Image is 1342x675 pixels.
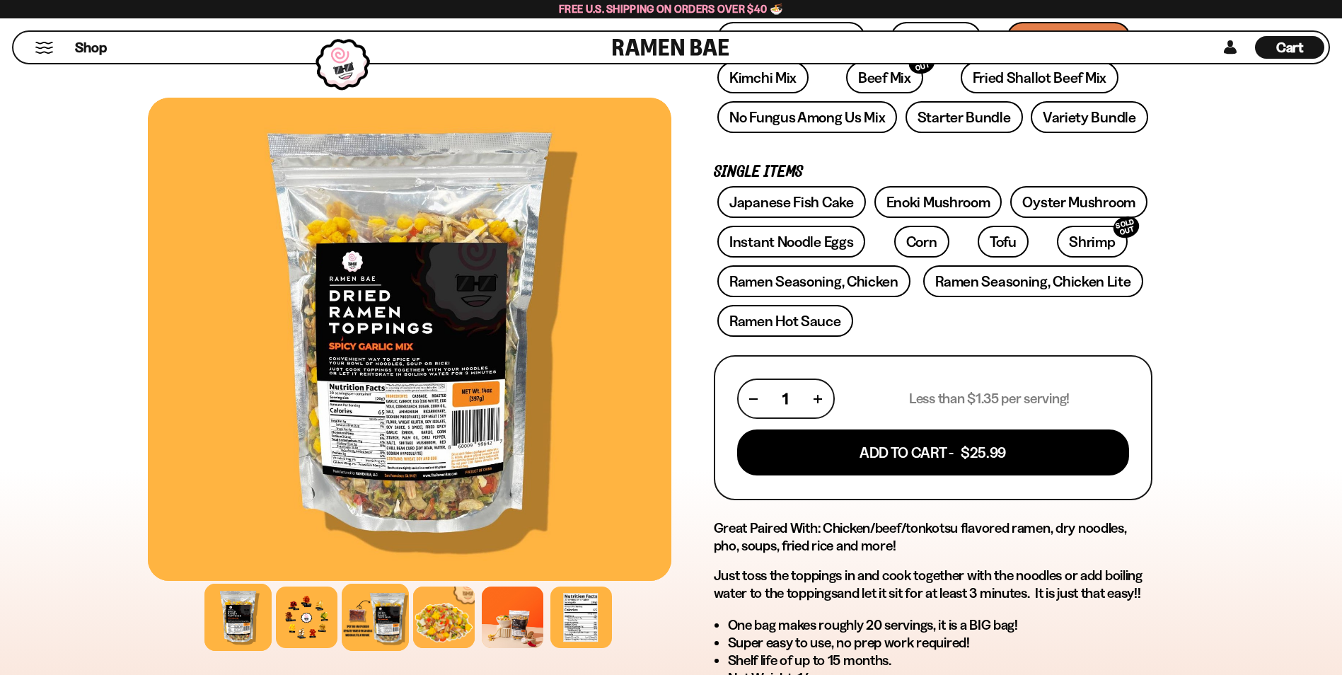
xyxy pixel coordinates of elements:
[1276,39,1304,56] span: Cart
[846,62,923,93] a: Beef MixSOLD OUT
[728,616,1152,634] li: One bag makes roughly 20 servings, it is a BIG bag!
[923,265,1143,297] a: Ramen Seasoning, Chicken Lite
[35,42,54,54] button: Mobile Menu Trigger
[714,567,1143,601] span: toss the toppings in and cook together with the noodles or add boiling water to the toppings
[1031,101,1148,133] a: Variety Bundle
[1057,226,1127,258] a: ShrimpSOLD OUT
[717,305,853,337] a: Ramen Hot Sauce
[717,226,865,258] a: Instant Noodle Eggs
[714,166,1152,179] p: Single Items
[728,652,1152,669] li: Shelf life of up to 15 months.
[559,2,783,16] span: Free U.S. Shipping on Orders over $40 🍜
[782,390,788,408] span: 1
[75,38,107,57] span: Shop
[737,429,1129,475] button: Add To Cart - $25.99
[728,634,1152,652] li: Super easy to use, no prep work required!
[717,101,897,133] a: No Fungus Among Us Mix
[714,519,1152,555] h2: Great Paired With: Chicken/beef/tonkotsu flavored ramen, dry noodles, pho, soups, fried rice and ...
[75,36,107,59] a: Shop
[978,226,1029,258] a: Tofu
[894,226,949,258] a: Corn
[1111,214,1142,241] div: SOLD OUT
[1010,186,1147,218] a: Oyster Mushroom
[906,101,1023,133] a: Starter Bundle
[717,62,809,93] a: Kimchi Mix
[717,186,866,218] a: Japanese Fish Cake
[874,186,1002,218] a: Enoki Mushroom
[909,390,1070,408] p: Less than $1.35 per serving!
[961,62,1118,93] a: Fried Shallot Beef Mix
[714,567,1152,602] p: Just and let it sit for at least 3 minutes. It is just that easy!!
[1255,32,1324,63] a: Cart
[717,265,910,297] a: Ramen Seasoning, Chicken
